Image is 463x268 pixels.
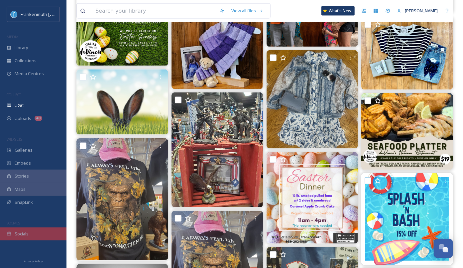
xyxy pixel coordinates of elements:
span: Galleries [15,147,33,153]
div: 40 [35,116,42,121]
a: What's New [321,6,355,16]
span: UGC [15,102,24,109]
span: WIDGETS [7,137,22,142]
img: 🦞 It's SEAFOOD FRIDAY!🦞 Available after 4pm! Dive into our delicious seafood specials that will h... [361,93,453,170]
input: Search your library [92,4,216,18]
a: [PERSON_NAME] [394,4,441,17]
span: COLLECT [7,92,21,97]
a: View all files [228,4,267,17]
img: T.Dub's will be closing this Sunday for the Easter holiday. #TDubs #Frankenmuth #eastersunday [76,69,168,135]
span: Maps [15,186,26,193]
span: Embeds [15,160,31,166]
img: Here's a reminder that we are going to make your Easter dinner for you! [267,152,358,244]
span: Collections [15,58,37,64]
span: SOCIALS [7,220,20,225]
span: [PERSON_NAME] [405,8,438,14]
img: Things are looking real fresh around here 👀 New floors ✔️ New displays ✔️ And we’re just getting ... [172,92,263,207]
img: SPLASH AND BASH Don’t worry about the cold weather we are open and our forges are nice and toasty... [361,173,453,265]
span: SnapLink [15,199,33,205]
span: Uploads [15,115,31,122]
span: Frankenmuth [US_STATE] [21,11,71,17]
span: MEDIA [7,34,18,39]
span: Privacy Policy [24,259,43,263]
span: Media Centres [15,70,44,77]
img: Social%20Media%20PFP%202025.jpg [11,11,17,18]
span: Socials [15,231,29,237]
img: A legendary birthday is just around the corner! 🥳 Swing by Frank’s Muth and grab the perfect part... [76,138,168,261]
span: Library [15,45,28,51]
img: Feels like shorts season 👏🏼 we’ve added so many amazing pairs this week. Try them from 11-7 or on... [361,17,453,90]
span: Stories [15,173,29,179]
img: New dresses just in time for Easter 🐣 ✝️ We have extended hours today and tomorrow 10-8 both days... [267,50,358,148]
button: Open Chat [434,239,453,258]
a: Privacy Policy [24,257,43,265]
